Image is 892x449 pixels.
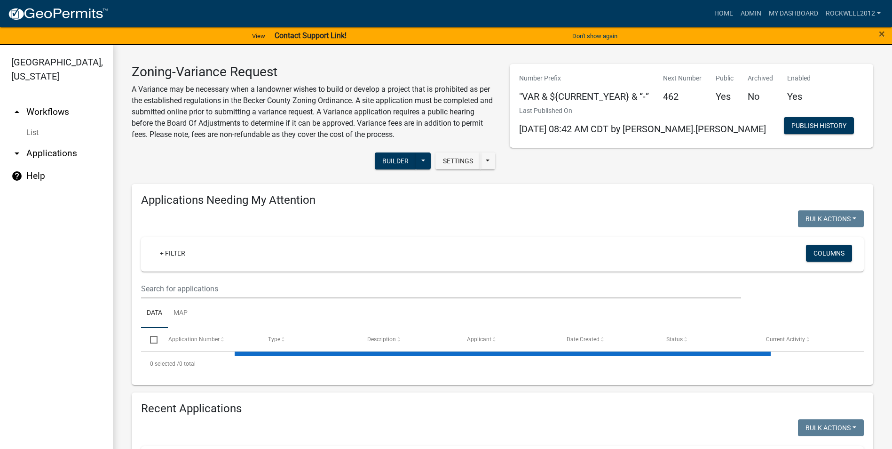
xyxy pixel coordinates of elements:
[879,28,885,40] button: Close
[150,361,179,367] span: 0 selected /
[784,117,854,134] button: Publish History
[467,336,491,343] span: Applicant
[458,328,558,351] datatable-header-cell: Applicant
[275,31,347,40] strong: Contact Support Link!
[787,91,811,102] h5: Yes
[737,5,765,23] a: Admin
[806,245,852,262] button: Columns
[710,5,737,23] a: Home
[358,328,458,351] datatable-header-cell: Description
[666,336,683,343] span: Status
[663,73,702,83] p: Next Number
[159,328,259,351] datatable-header-cell: Application Number
[567,336,600,343] span: Date Created
[152,245,193,262] a: + Filter
[367,336,396,343] span: Description
[519,73,649,83] p: Number Prefix
[519,106,766,116] p: Last Published On
[558,328,657,351] datatable-header-cell: Date Created
[879,27,885,40] span: ×
[248,28,269,44] a: View
[132,84,496,140] p: A Variance may be necessary when a landowner wishes to build or develop a project that is prohibi...
[519,123,766,135] span: [DATE] 08:42 AM CDT by [PERSON_NAME].[PERSON_NAME]
[141,402,864,416] h4: Recent Applications
[268,336,280,343] span: Type
[141,193,864,207] h4: Applications Needing My Attention
[798,419,864,436] button: Bulk Actions
[748,91,773,102] h5: No
[11,148,23,159] i: arrow_drop_down
[141,279,741,298] input: Search for applications
[259,328,358,351] datatable-header-cell: Type
[435,152,481,169] button: Settings
[168,298,193,329] a: Map
[568,28,621,44] button: Don't show again
[141,352,864,376] div: 0 total
[657,328,757,351] datatable-header-cell: Status
[798,210,864,227] button: Bulk Actions
[519,91,649,102] h5: "VAR & ${CURRENT_YEAR} & “-”
[132,64,496,80] h3: Zoning-Variance Request
[141,298,168,329] a: Data
[663,91,702,102] h5: 462
[11,106,23,118] i: arrow_drop_up
[766,336,805,343] span: Current Activity
[757,328,857,351] datatable-header-cell: Current Activity
[784,122,854,130] wm-modal-confirm: Workflow Publish History
[765,5,822,23] a: My Dashboard
[748,73,773,83] p: Archived
[375,152,416,169] button: Builder
[11,170,23,182] i: help
[822,5,884,23] a: Rockwell2012
[716,73,734,83] p: Public
[716,91,734,102] h5: Yes
[168,336,220,343] span: Application Number
[141,328,159,351] datatable-header-cell: Select
[787,73,811,83] p: Enabled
